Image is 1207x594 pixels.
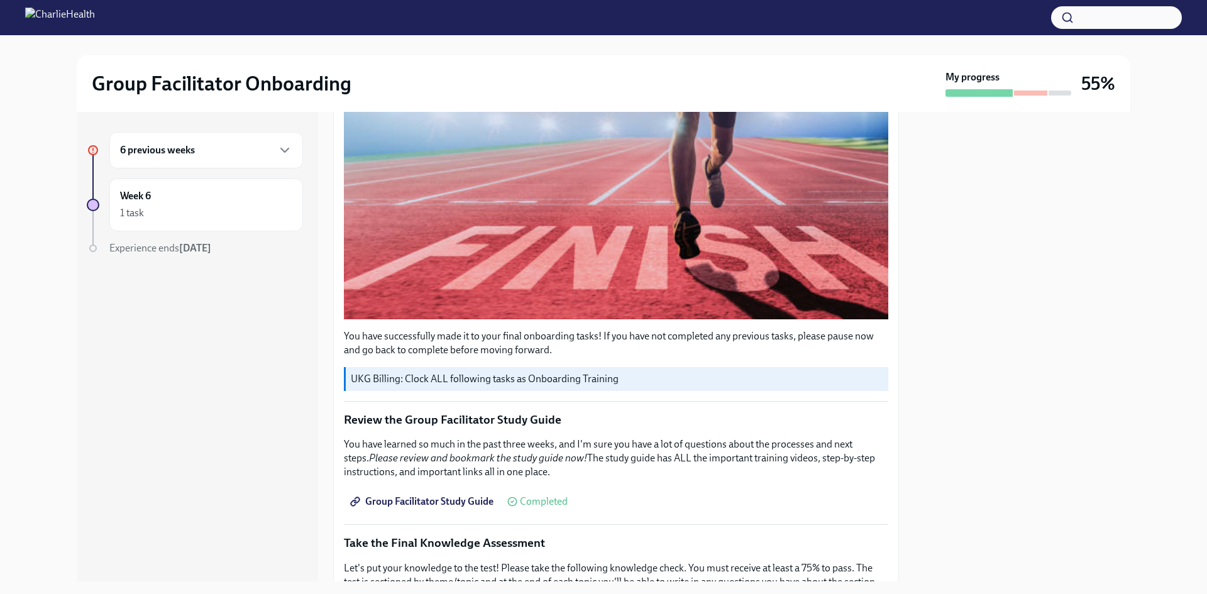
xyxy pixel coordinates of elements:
[92,71,351,96] h2: Group Facilitator Onboarding
[120,189,151,203] h6: Week 6
[120,143,195,157] h6: 6 previous weeks
[344,437,888,479] p: You have learned so much in the past three weeks, and I'm sure you have a lot of questions about ...
[945,70,1000,84] strong: My progress
[344,329,888,357] p: You have successfully made it to your final onboarding tasks! If you have not completed any previ...
[120,206,144,220] div: 1 task
[520,497,568,507] span: Completed
[1081,72,1115,95] h3: 55%
[344,489,502,514] a: Group Facilitator Study Guide
[344,412,888,428] p: Review the Group Facilitator Study Guide
[109,242,211,254] span: Experience ends
[109,132,303,168] div: 6 previous weeks
[179,242,211,254] strong: [DATE]
[344,535,888,551] p: Take the Final Knowledge Assessment
[25,8,95,28] img: CharlieHealth
[87,179,303,231] a: Week 61 task
[351,372,883,386] p: UKG Billing: Clock ALL following tasks as Onboarding Training
[369,452,587,464] em: Please review and bookmark the study guide now!
[353,495,493,508] span: Group Facilitator Study Guide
